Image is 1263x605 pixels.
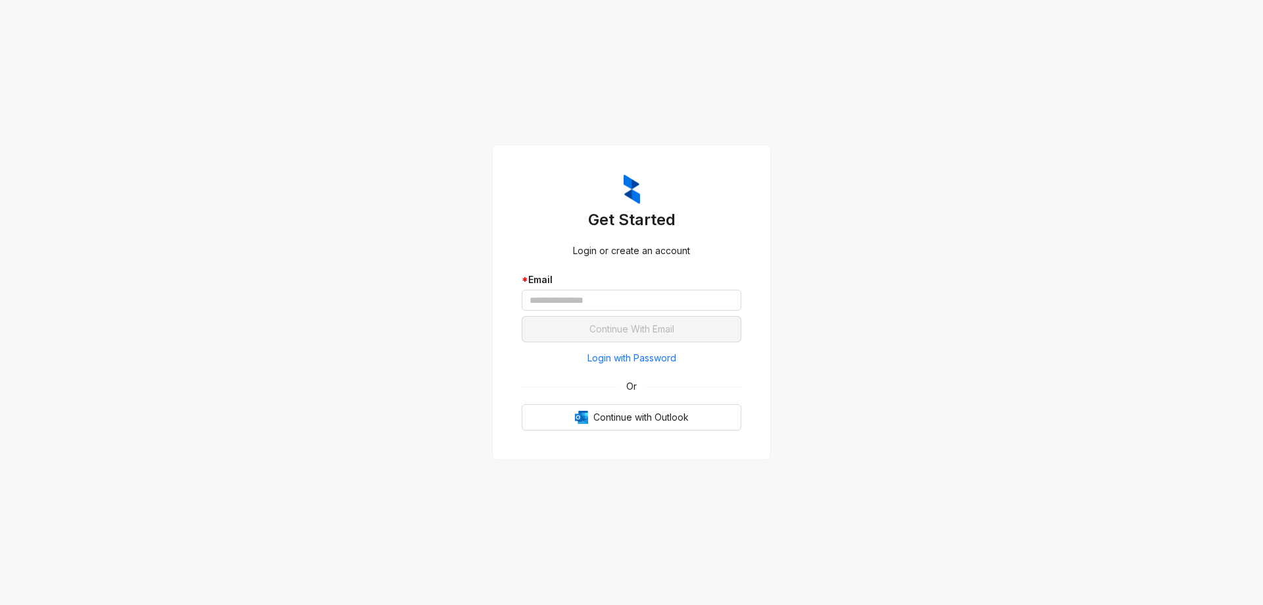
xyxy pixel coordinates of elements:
[522,404,741,431] button: OutlookContinue with Outlook
[593,410,689,425] span: Continue with Outlook
[522,348,741,369] button: Login with Password
[522,316,741,342] button: Continue With Email
[575,411,588,424] img: Outlook
[624,174,640,205] img: ZumaIcon
[617,379,646,394] span: Or
[587,351,676,365] span: Login with Password
[522,209,741,230] h3: Get Started
[522,244,741,258] div: Login or create an account
[522,273,741,287] div: Email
